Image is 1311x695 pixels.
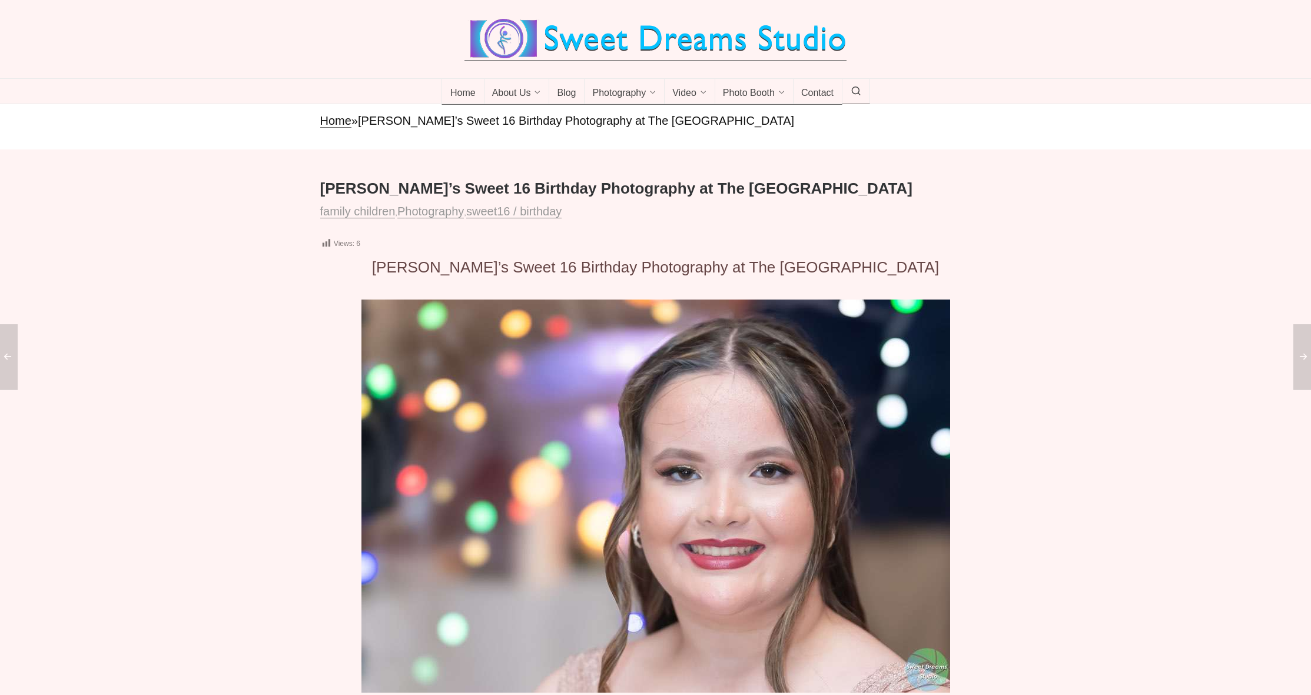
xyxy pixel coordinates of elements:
span: Views: [334,240,354,248]
span: » [351,114,358,127]
span: Video [672,88,696,99]
span: Home [450,88,476,99]
span: , , [320,208,567,217]
a: Photography [584,79,665,105]
a: Photo Booth [715,79,794,105]
nav: breadcrumbs [320,113,991,129]
span: About Us [492,88,531,99]
span: [PERSON_NAME]’s Sweet 16 Birthday Photography at The [GEOGRAPHIC_DATA] [358,114,794,127]
span: Photography [592,88,646,99]
img: Sweet 16 Photography Brigid American Hotel Nj 12 [361,300,950,693]
a: Video [664,79,715,105]
a: family children [320,205,396,218]
a: sweet16 / birthday [466,205,562,218]
span: Contact [801,88,834,99]
img: Best Wedding Event Photography Photo Booth Videography NJ NY [464,18,847,60]
span: [PERSON_NAME]’s Sweet 16 Birthday Photography at The [GEOGRAPHIC_DATA] [372,258,939,276]
span: Photo Booth [723,88,775,99]
a: Photography [397,205,464,218]
a: Home [442,79,484,105]
a: Blog [549,79,585,105]
a: Contact [793,79,842,105]
span: 6 [356,240,360,248]
a: Home [320,114,351,128]
a: About Us [484,79,550,105]
h1: [PERSON_NAME]’s Sweet 16 Birthday Photography at The [GEOGRAPHIC_DATA] [320,179,991,199]
span: Blog [557,88,576,99]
